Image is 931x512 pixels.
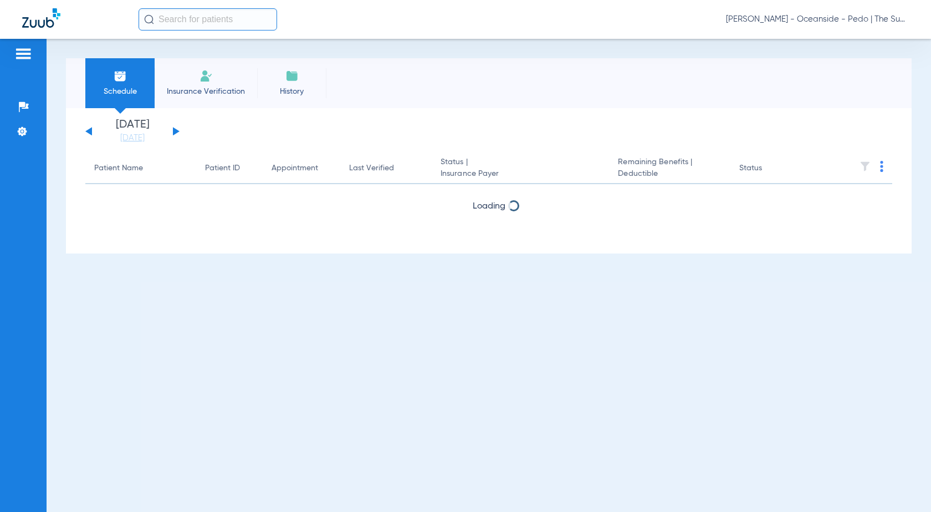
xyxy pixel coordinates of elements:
[139,8,277,31] input: Search for patients
[205,163,240,174] div: Patient ID
[14,47,32,60] img: hamburger-icon
[265,86,318,97] span: History
[163,86,249,97] span: Insurance Verification
[272,163,318,174] div: Appointment
[860,161,871,172] img: filter.svg
[432,153,609,184] th: Status |
[94,163,143,174] div: Patient Name
[618,168,721,180] span: Deductible
[726,14,909,25] span: [PERSON_NAME] - Oceanside - Pedo | The Super Dentists
[199,69,213,83] img: Manual Insurance Verification
[94,163,187,174] div: Patient Name
[114,69,127,83] img: Schedule
[730,153,805,184] th: Status
[22,8,60,28] img: Zuub Logo
[272,163,331,174] div: Appointment
[349,163,423,174] div: Last Verified
[609,153,730,184] th: Remaining Benefits |
[94,86,146,97] span: Schedule
[880,161,883,172] img: group-dot-blue.svg
[285,69,299,83] img: History
[349,163,394,174] div: Last Verified
[205,163,254,174] div: Patient ID
[144,14,154,24] img: Search Icon
[473,202,505,211] span: Loading
[99,133,166,144] a: [DATE]
[441,168,600,180] span: Insurance Payer
[99,119,166,144] li: [DATE]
